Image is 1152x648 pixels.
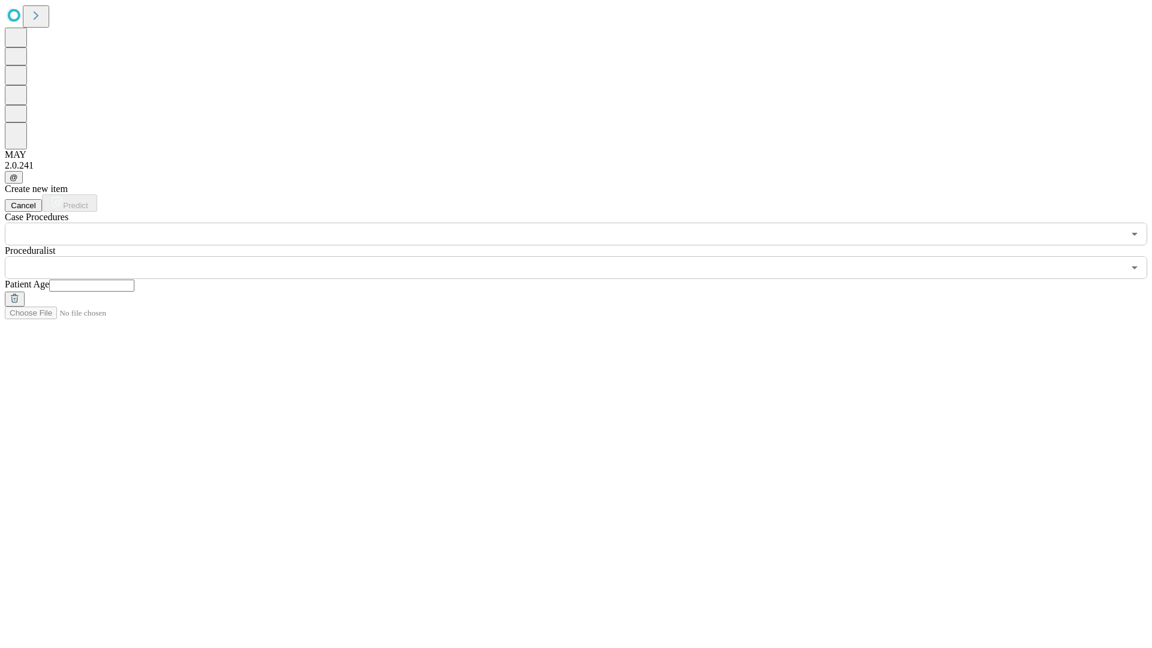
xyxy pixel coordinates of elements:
[1126,226,1143,242] button: Open
[63,201,88,210] span: Predict
[5,199,42,212] button: Cancel
[11,201,36,210] span: Cancel
[1126,259,1143,276] button: Open
[10,173,18,182] span: @
[5,171,23,184] button: @
[42,194,97,212] button: Predict
[5,212,68,222] span: Scheduled Procedure
[5,184,68,194] span: Create new item
[5,245,55,256] span: Proceduralist
[5,149,1147,160] div: MAY
[5,279,49,289] span: Patient Age
[5,160,1147,171] div: 2.0.241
